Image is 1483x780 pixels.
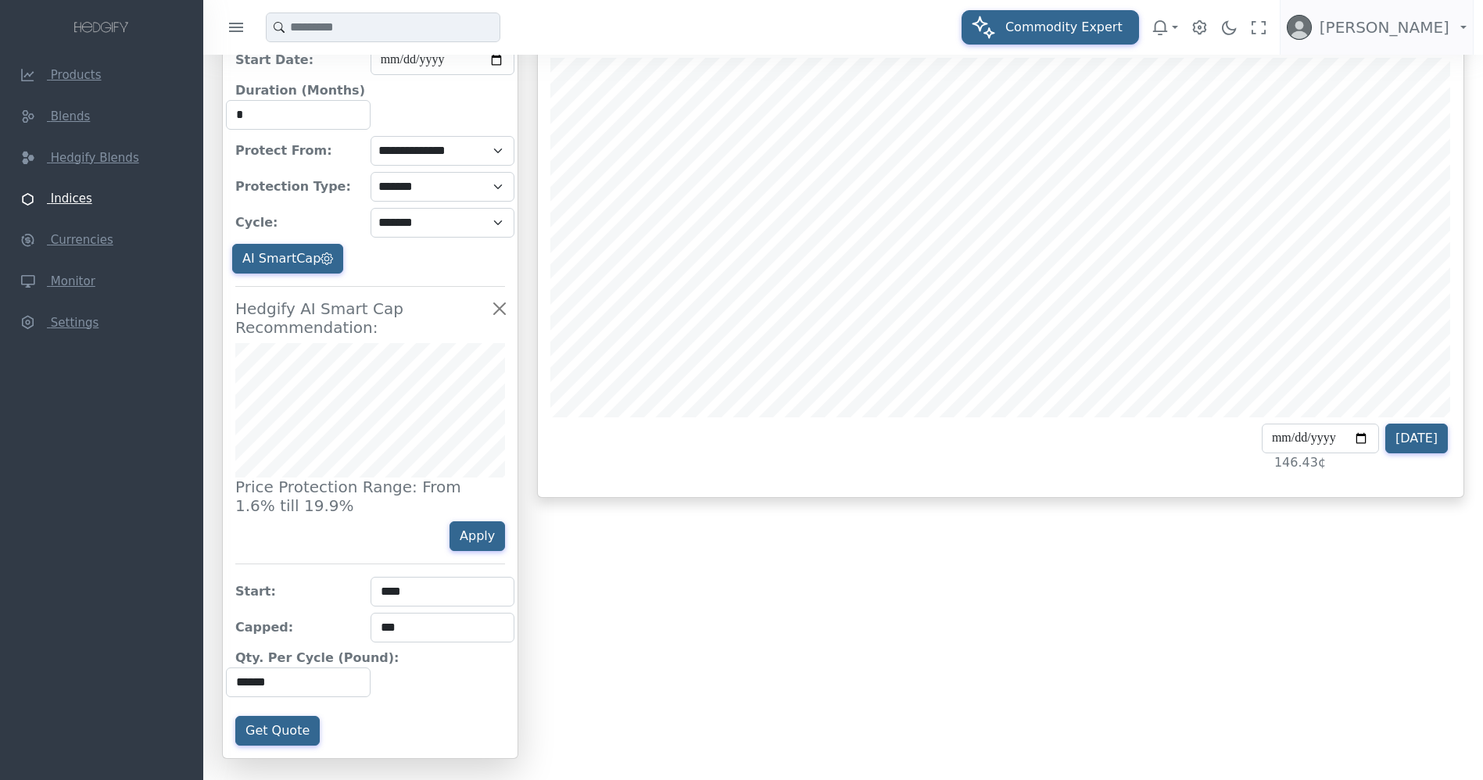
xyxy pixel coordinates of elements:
[490,299,509,318] button: Close
[1320,18,1449,37] h5: [PERSON_NAME]
[51,151,139,165] span: Hedgify Blends
[371,136,515,166] select: Default select example
[71,20,132,37] img: logo
[1385,424,1448,453] button: [DATE]
[1262,455,1326,470] span: 146.43¢
[226,299,490,337] h5: Hedgify AI Smart Cap Recommendation:
[371,208,515,238] select: Default select example
[232,244,343,274] button: AI SmartCap
[51,274,95,288] span: Monitor
[51,192,92,206] span: Indices
[450,521,505,551] button: Apply
[226,582,285,601] label: Start:
[1262,424,1379,453] input: Select a date to view the price
[226,213,287,232] label: Cycle:
[51,316,99,330] span: Settings
[999,13,1129,41] span: Commodity Expert
[51,233,113,247] span: Currencies
[226,51,323,70] label: Start Date:
[962,20,1139,34] a: Commodity Expert
[226,141,342,160] label: Protect From:
[51,68,102,82] span: Products
[962,10,1139,45] button: Commodity Expert
[1287,15,1312,40] img: user-image
[226,649,408,667] label: Qty. Per Cycle (Pound):
[235,716,320,746] button: Get Quote
[226,81,374,100] label: Duration (Months)
[51,109,91,123] span: Blends
[226,618,303,637] label: Capped:
[235,478,505,515] h5: Price Protection Range: From 1.6% till 19.9%
[226,177,360,196] label: Protection Type:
